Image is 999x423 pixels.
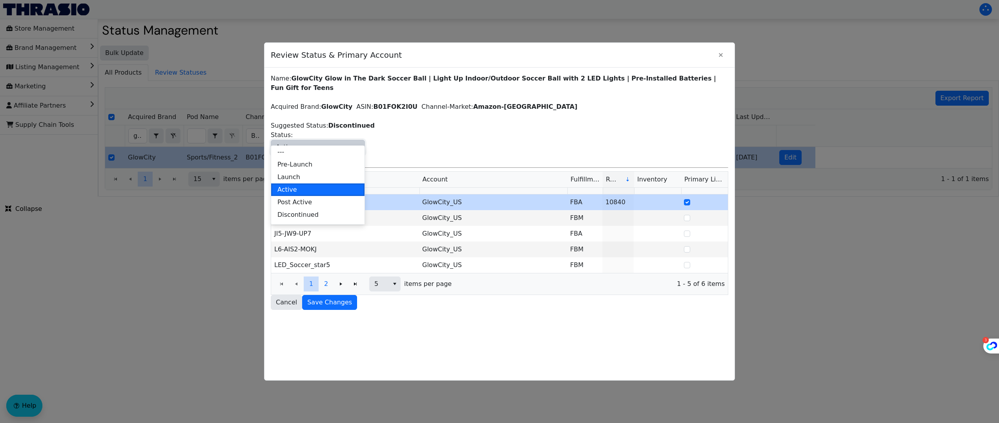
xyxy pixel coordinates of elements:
span: Post Active [277,198,312,207]
input: Select Row [684,199,690,205]
td: GlowCity_US [419,257,567,273]
div: Page 1 of 2 [271,273,728,295]
label: Discontinued [328,122,375,129]
span: Save Changes [307,298,352,307]
input: Select Row [684,246,690,253]
button: Go to the last page [348,277,363,291]
span: Launch [277,172,300,182]
span: Discontinued [277,210,319,220]
button: Save Changes [302,295,357,310]
button: select [353,140,365,154]
span: Review Status & Primary Account [271,45,713,65]
label: Amazon-[GEOGRAPHIC_DATA] [473,103,578,110]
span: 5 [374,279,384,289]
td: GlowCity_US [419,194,567,210]
button: Cancel [271,295,302,310]
span: Unsellable [277,223,310,232]
td: GlowCity_US [419,226,567,242]
span: 1 [309,279,313,289]
span: 1 - 5 of 6 items [458,279,725,289]
span: --- [277,147,284,157]
span: Cancel [276,298,297,307]
span: Pre-Launch [277,160,312,169]
button: Go to the next page [334,277,348,291]
input: Select Row [684,262,690,268]
span: Status: [271,130,293,140]
td: GlowCity_US [419,242,567,257]
td: FBM [567,242,602,257]
span: Inventory [637,175,667,184]
label: B01FOK2I0U [373,103,417,110]
span: Primary Listing [684,176,731,183]
label: GlowCity Glow in The Dark Soccer Ball | Light Up Indoor/Outdoor Soccer Ball with 2 LED Lights | P... [271,75,716,92]
input: Select Row [684,231,690,237]
td: JI5-JW9-UP7 [271,226,419,242]
button: Page 1 [304,277,319,291]
td: FBM [567,257,602,273]
span: Status: [271,140,365,155]
span: items per page [404,279,452,289]
td: FBA [567,194,602,210]
td: FBA [567,226,602,242]
td: FBM [567,210,602,226]
span: Revenue [606,175,619,184]
span: Page size [369,277,401,291]
label: GlowCity [321,103,353,110]
td: L6-AIS2-MOKJ [271,242,419,257]
span: Active [276,143,295,152]
td: GlowCity_US [419,210,567,226]
input: Select Row [684,215,690,221]
span: Account [423,175,448,184]
span: Fulfillment [571,175,600,184]
span: Active [277,185,297,194]
td: LED_Soccer_star5 [271,257,419,273]
button: select [389,277,400,291]
span: 2 [324,279,328,289]
td: 10840 [602,194,634,210]
button: Page 2 [319,277,334,291]
div: Name: Acquired Brand: ASIN: Channel-Market: Suggested Status: [271,74,728,310]
button: Close [713,48,728,62]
